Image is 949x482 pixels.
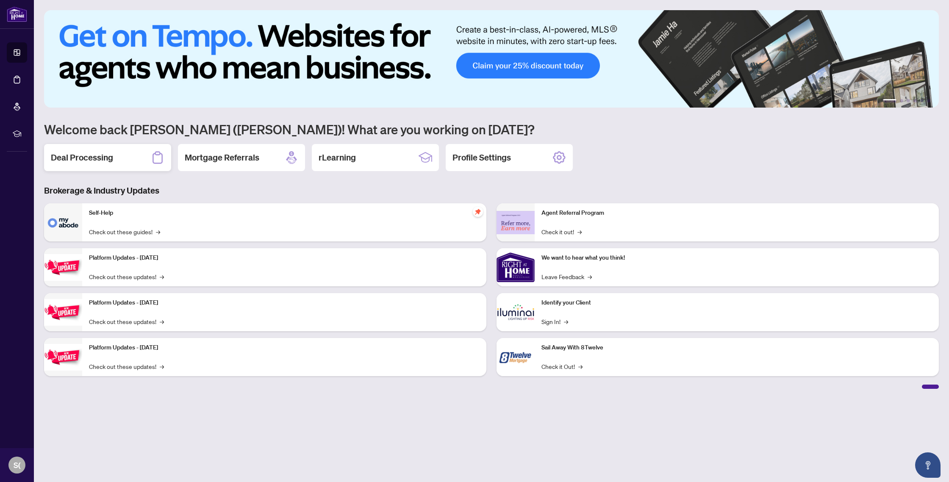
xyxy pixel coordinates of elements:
span: → [564,317,568,326]
a: Check out these updates!→ [89,362,164,371]
span: → [578,362,583,371]
a: Check it out!→ [541,227,582,236]
img: Self-Help [44,203,82,241]
p: Identify your Client [541,298,932,307]
span: → [160,362,164,371]
h3: Brokerage & Industry Updates [44,185,939,197]
p: Agent Referral Program [541,208,932,218]
h1: Welcome back [PERSON_NAME] ([PERSON_NAME])! What are you working on [DATE]? [44,121,939,137]
h2: Deal Processing [51,152,113,163]
span: → [160,272,164,281]
img: Platform Updates - July 8, 2025 [44,299,82,326]
span: → [588,272,592,281]
img: Platform Updates - July 21, 2025 [44,254,82,281]
button: Open asap [915,452,941,478]
button: 4 [913,99,917,102]
img: We want to hear what you think! [497,248,535,286]
button: 1 [883,99,896,102]
a: Check out these updates!→ [89,272,164,281]
a: Check out these guides!→ [89,227,160,236]
img: Identify your Client [497,293,535,331]
span: → [577,227,582,236]
button: 3 [907,99,910,102]
img: logo [7,6,27,22]
p: Sail Away With 8Twelve [541,343,932,352]
img: Slide 0 [44,10,939,108]
span: → [156,227,160,236]
img: Platform Updates - June 23, 2025 [44,344,82,371]
span: → [160,317,164,326]
a: Sign In!→ [541,317,568,326]
p: Platform Updates - [DATE] [89,343,480,352]
a: Leave Feedback→ [541,272,592,281]
p: Self-Help [89,208,480,218]
h2: Mortgage Referrals [185,152,259,163]
button: 6 [927,99,930,102]
h2: rLearning [319,152,356,163]
a: Check it Out!→ [541,362,583,371]
h2: Profile Settings [452,152,511,163]
span: pushpin [473,207,483,217]
img: Sail Away With 8Twelve [497,338,535,376]
span: S( [14,459,21,471]
p: Platform Updates - [DATE] [89,298,480,307]
button: 5 [920,99,924,102]
p: We want to hear what you think! [541,253,932,263]
a: Check out these updates!→ [89,317,164,326]
p: Platform Updates - [DATE] [89,253,480,263]
button: 2 [900,99,903,102]
img: Agent Referral Program [497,211,535,234]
